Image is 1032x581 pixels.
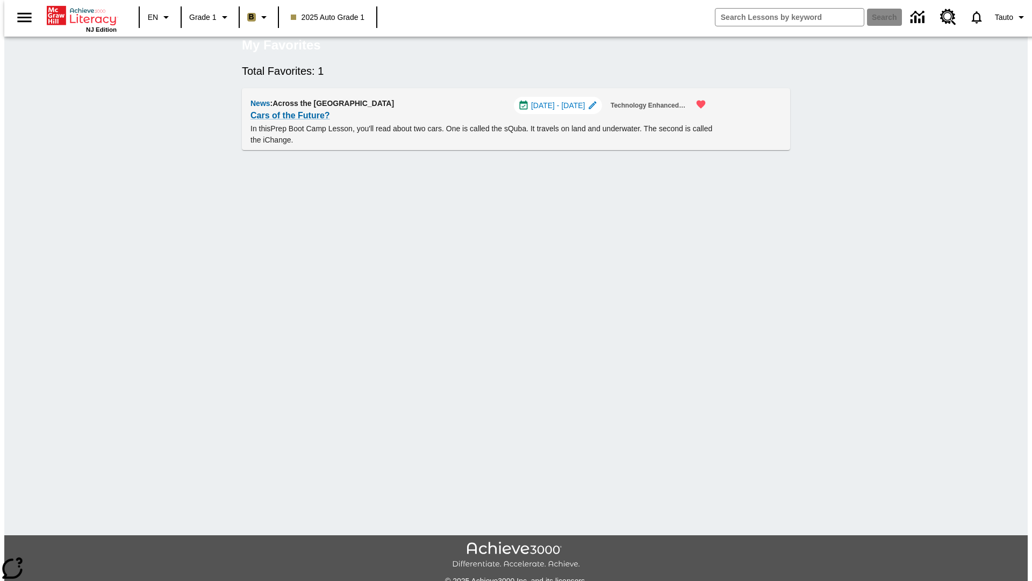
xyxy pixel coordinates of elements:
[291,12,365,23] span: 2025 Auto Grade 1
[47,4,117,33] div: Home
[47,5,117,26] a: Home
[452,542,580,569] img: Achieve3000 Differentiate Accelerate Achieve
[189,12,217,23] span: Grade 1
[531,100,585,111] span: [DATE] - [DATE]
[86,26,117,33] span: NJ Edition
[250,99,270,108] span: News
[904,3,934,32] a: Data Center
[606,97,691,115] button: Technology Enhanced Item
[249,10,254,24] span: B
[148,12,158,23] span: EN
[963,3,991,31] a: Notifications
[991,8,1032,27] button: Profile/Settings
[242,37,321,54] h5: My Favorites
[250,124,712,144] testabrev: Prep Boot Camp Lesson, you'll read about two cars. One is called the sQuba. It travels on land an...
[242,62,790,80] h6: Total Favorites: 1
[250,123,713,146] p: In this
[611,100,687,111] span: Technology Enhanced Item
[9,2,40,33] button: Open side menu
[270,99,395,108] span: : Across the [GEOGRAPHIC_DATA]
[514,97,602,114] div: Jul 01 - Aug 01 Choose Dates
[934,3,963,32] a: Resource Center, Will open in new tab
[243,8,275,27] button: Boost Class color is light brown. Change class color
[143,8,177,27] button: Language: EN, Select a language
[715,9,864,26] input: search field
[995,12,1013,23] span: Tauto
[689,93,713,116] button: Remove from Favorites
[185,8,235,27] button: Grade: Grade 1, Select a grade
[250,108,330,123] a: Cars of the Future?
